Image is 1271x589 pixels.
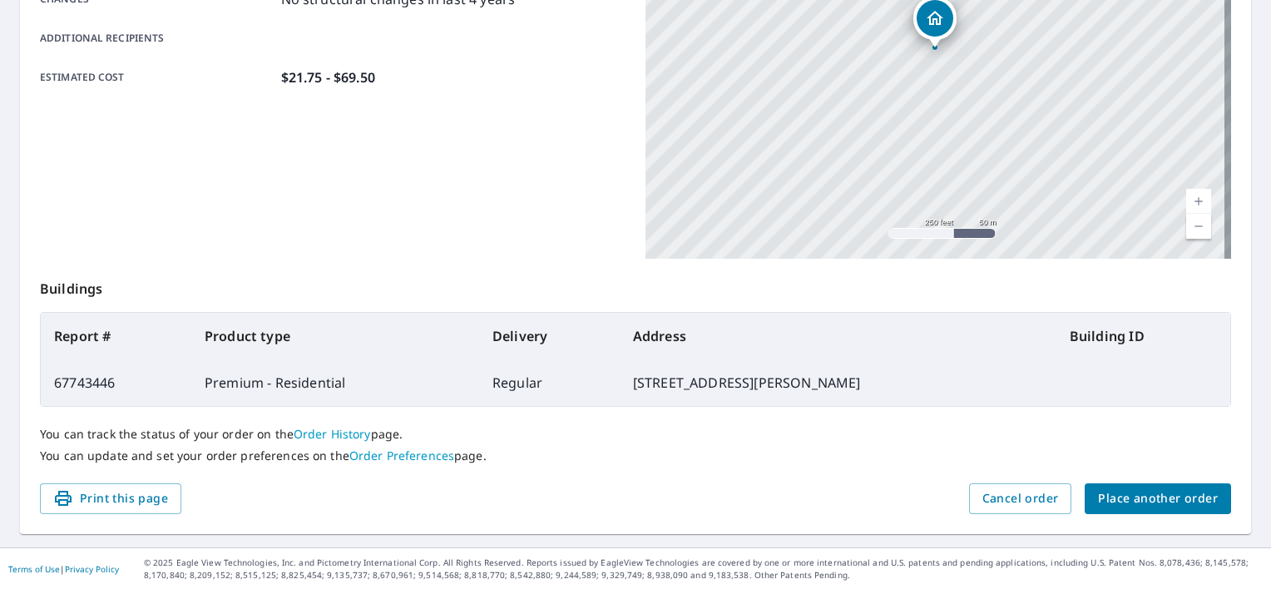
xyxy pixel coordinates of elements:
[40,31,274,46] p: Additional recipients
[53,488,168,509] span: Print this page
[1186,189,1211,214] a: Current Level 17, Zoom In
[479,313,620,359] th: Delivery
[40,448,1231,463] p: You can update and set your order preferences on the page.
[982,488,1059,509] span: Cancel order
[349,448,454,463] a: Order Preferences
[479,359,620,406] td: Regular
[1056,313,1230,359] th: Building ID
[620,313,1056,359] th: Address
[144,557,1263,582] p: © 2025 Eagle View Technologies, Inc. and Pictometry International Corp. All Rights Reserved. Repo...
[8,563,60,575] a: Terms of Use
[294,426,371,442] a: Order History
[1085,483,1231,514] button: Place another order
[40,483,181,514] button: Print this page
[1098,488,1218,509] span: Place another order
[191,359,479,406] td: Premium - Residential
[40,427,1231,442] p: You can track the status of your order on the page.
[8,564,119,574] p: |
[40,67,274,87] p: Estimated cost
[65,563,119,575] a: Privacy Policy
[969,483,1072,514] button: Cancel order
[41,313,191,359] th: Report #
[40,259,1231,312] p: Buildings
[620,359,1056,406] td: [STREET_ADDRESS][PERSON_NAME]
[41,359,191,406] td: 67743446
[281,67,375,87] p: $21.75 - $69.50
[1186,214,1211,239] a: Current Level 17, Zoom Out
[191,313,479,359] th: Product type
